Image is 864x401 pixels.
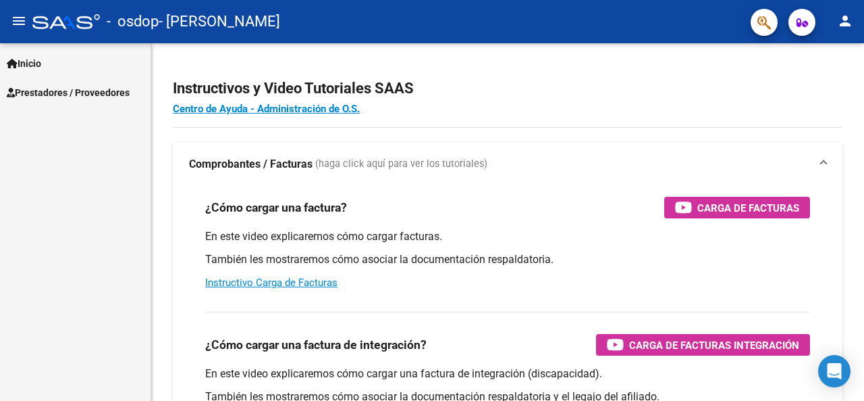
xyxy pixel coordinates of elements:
p: En este video explicaremos cómo cargar una factura de integración (discapacidad). [205,367,810,381]
span: - osdop [107,7,159,37]
button: Carga de Facturas [664,197,810,218]
a: Centro de Ayuda - Administración de O.S. [173,103,360,115]
h3: ¿Cómo cargar una factura de integración? [205,335,427,354]
h2: Instructivos y Video Tutoriales SAAS [173,76,842,101]
span: - [PERSON_NAME] [159,7,280,37]
div: Open Intercom Messenger [818,355,850,387]
span: Carga de Facturas [697,199,799,216]
h3: ¿Cómo cargar una factura? [205,198,347,217]
span: Carga de Facturas Integración [629,337,799,354]
mat-expansion-panel-header: Comprobantes / Facturas (haga click aquí para ver los tutoriales) [173,143,842,186]
button: Carga de Facturas Integración [596,334,810,356]
a: Instructivo Carga de Facturas [205,277,337,289]
span: (haga click aquí para ver los tutoriales) [315,157,487,172]
mat-icon: menu [11,13,27,29]
span: Inicio [7,56,41,71]
p: En este video explicaremos cómo cargar facturas. [205,229,810,244]
strong: Comprobantes / Facturas [189,157,313,172]
span: Prestadores / Proveedores [7,85,130,100]
p: También les mostraremos cómo asociar la documentación respaldatoria. [205,252,810,267]
mat-icon: person [837,13,853,29]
